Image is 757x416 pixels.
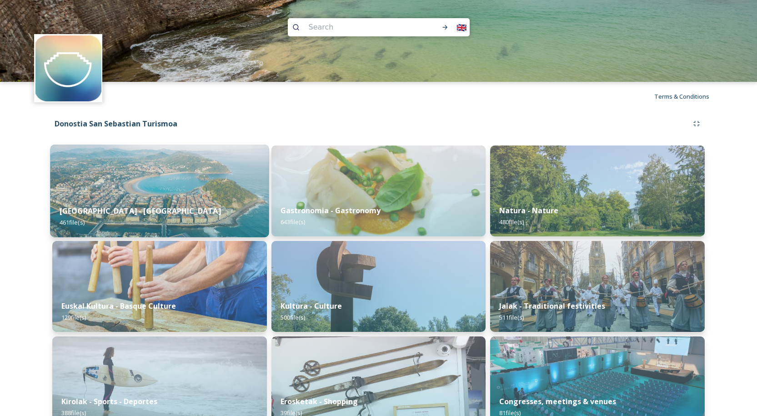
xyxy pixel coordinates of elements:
[499,313,524,321] span: 511 file(s)
[61,396,157,406] strong: Kirolak - Sports - Deportes
[61,313,86,321] span: 129 file(s)
[499,205,558,216] strong: Natura - Nature
[50,145,269,237] img: Plano%2520aereo%2520ciudad%25201%2520-%2520Paul%2520Michael.jpg
[271,241,486,332] img: _ML_4181.jpg
[304,17,421,37] input: Search
[499,396,616,406] strong: Congresses, meetings & venues
[61,301,176,311] strong: Euskal Kultura - Basque Culture
[281,313,305,321] span: 500 file(s)
[453,19,470,35] div: 🇬🇧
[281,396,358,406] strong: Erosketak - Shopping
[60,206,221,216] strong: [GEOGRAPHIC_DATA] - [GEOGRAPHIC_DATA]
[490,145,705,236] img: _TZV9379.jpg
[281,301,342,311] strong: Kultura - Culture
[490,241,705,332] img: tamborrada---javier-larrea_25444003826_o.jpg
[499,218,524,226] span: 480 file(s)
[281,218,305,226] span: 643 file(s)
[55,119,177,129] strong: Donostia San Sebastian Turismoa
[281,205,381,216] strong: Gastronomia - Gastronomy
[271,145,486,236] img: BCC_Plato2.jpg
[52,241,267,332] img: txalaparta_26484926369_o.jpg
[35,35,101,101] img: images.jpeg
[654,91,723,102] a: Terms & Conditions
[499,301,605,311] strong: Jaiak - Traditional festivities
[60,218,85,226] span: 461 file(s)
[654,92,709,100] span: Terms & Conditions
